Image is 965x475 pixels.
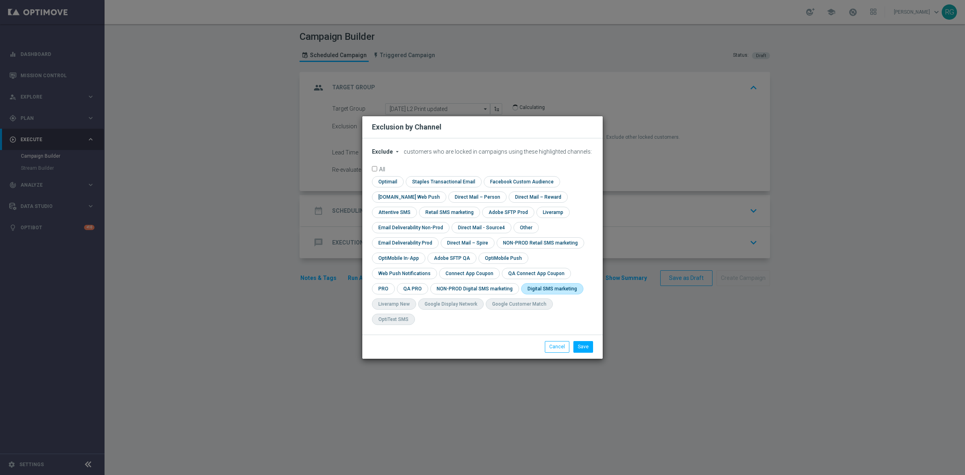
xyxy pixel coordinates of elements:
[372,148,393,155] span: Exclude
[425,301,477,308] div: Google Display Network
[379,166,385,171] label: All
[372,122,441,132] h2: Exclusion by Channel
[545,341,569,352] button: Cancel
[573,341,593,352] button: Save
[394,148,400,155] i: arrow_drop_down
[372,148,402,155] button: Exclude arrow_drop_down
[492,301,546,308] div: Google Customer Match
[378,301,410,308] div: Liveramp New
[378,316,409,323] div: OptiText SMS
[372,148,593,155] div: customers who are locked in campaigns using these highlighted channels:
